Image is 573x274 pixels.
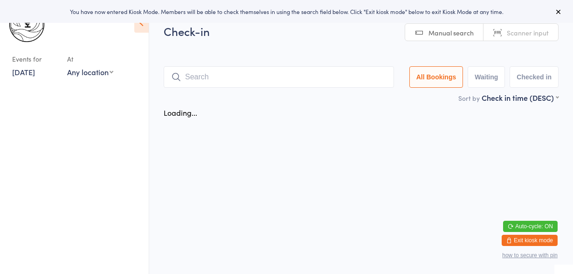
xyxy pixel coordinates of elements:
[510,66,559,88] button: Checked in
[164,23,559,39] h2: Check-in
[15,7,558,15] div: You have now entered Kiosk Mode. Members will be able to check themselves in using the search fie...
[67,67,113,77] div: Any location
[502,235,558,246] button: Exit kiosk mode
[9,7,44,42] img: Chungdo Taekwondo
[12,67,35,77] a: [DATE]
[482,92,559,103] div: Check in time (DESC)
[468,66,505,88] button: Waiting
[507,28,549,37] span: Scanner input
[503,221,558,232] button: Auto-cycle: ON
[502,252,558,259] button: how to secure with pin
[164,66,394,88] input: Search
[67,51,113,67] div: At
[428,28,474,37] span: Manual search
[458,93,480,103] label: Sort by
[409,66,463,88] button: All Bookings
[12,51,58,67] div: Events for
[164,107,197,118] div: Loading...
